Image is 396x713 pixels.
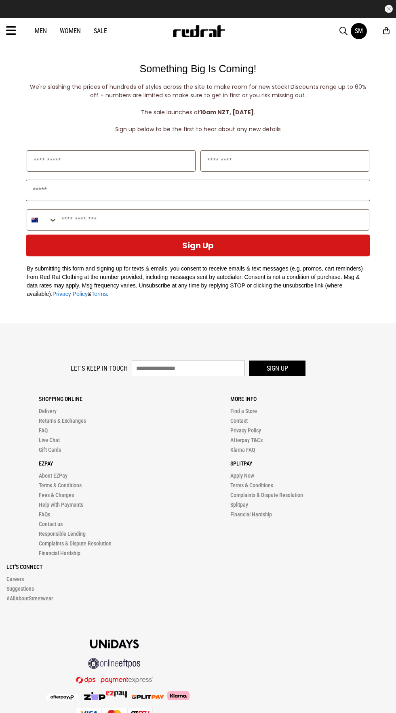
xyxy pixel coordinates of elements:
a: Sale [94,27,107,35]
a: #AllAboutStreetwear [6,595,53,602]
a: Klarna FAQ [230,447,255,453]
input: Email [26,180,370,201]
a: About EZPay [39,472,67,479]
p: Shopping Online [39,396,198,402]
a: Complaints & Dispute Resolution [39,540,112,547]
img: Splitpay [106,691,127,698]
img: Klarna [164,691,190,700]
p: Splitpay [230,460,390,467]
a: FAQ [39,427,48,434]
img: Zip [83,692,106,700]
span: 10am NZT, [DATE] [141,108,254,116]
a: Contact [230,417,248,424]
a: Terms & Conditions [230,482,273,489]
span: The sale launches at [141,108,200,116]
p: By submitting this form and signing up for texts & emails, you consent to receive emails & text m... [27,264,369,298]
label: Let's keep in touch [71,365,128,372]
p: More Info [230,396,390,402]
a: Delivery [39,408,57,414]
span: Sign up below to be the first to hear about any new details [115,125,281,133]
iframe: Customer reviews powered by Trustpilot [137,5,259,13]
img: Redrat logo [172,25,225,37]
a: Careers [6,576,24,582]
a: FAQs [39,511,50,518]
a: Terms [91,291,107,297]
img: DPS [76,676,153,684]
a: Gift Cards [39,447,61,453]
a: Help with Payments [39,501,83,508]
img: Splitpay [132,695,164,699]
button: Search Countries [27,210,57,230]
a: Complaints & Dispute Resolution [230,492,303,498]
a: Apply Now [230,472,254,479]
a: Terms & Conditions [39,482,82,489]
a: Returns & Exchanges [39,417,86,424]
a: Splitpay [230,501,248,508]
a: Financial Hardship [230,511,272,518]
p: Let's Connect [6,564,390,570]
a: Privacy Policy [53,291,88,297]
p: Ezpay [39,460,198,467]
img: New Zealand [32,217,38,223]
a: Fees & Charges [39,492,74,498]
a: Afterpay T&Cs [230,437,263,443]
a: Live Chat [39,437,60,443]
a: Men [35,27,47,35]
img: Unidays [90,640,139,648]
button: Sign Up [26,235,370,256]
a: Women [60,27,81,35]
img: Afterpay [46,694,78,700]
a: Financial Hardship [39,550,80,556]
span: Something Big Is Coming! [139,63,256,74]
a: Responsible Lending [39,531,86,537]
a: Find a Store [230,408,257,414]
img: online eftpos [88,658,141,669]
button: Sign up [249,361,305,376]
a: Contact us [39,521,63,527]
a: Privacy Policy [230,427,261,434]
a: Suggestions [6,585,34,592]
span: We're slashing the prices of hundreds of styles across the site to make room for new stock! Disco... [30,83,367,116]
div: SM [355,27,363,35]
